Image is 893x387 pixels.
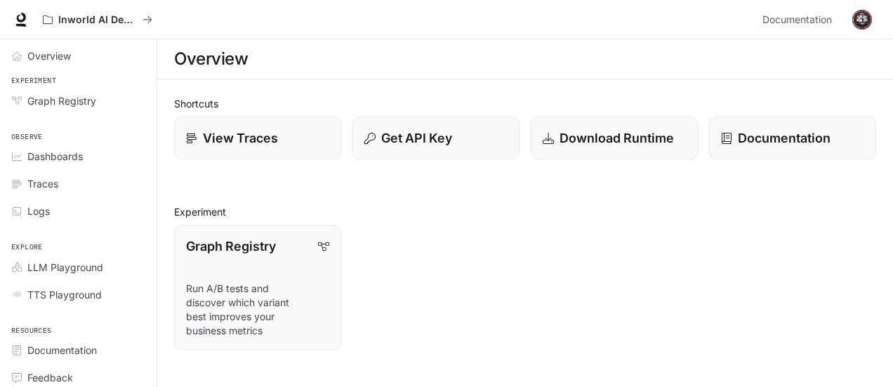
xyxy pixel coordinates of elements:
a: Graph Registry [6,88,151,113]
p: Inworld AI Demos [58,14,137,26]
p: Graph Registry [186,237,276,256]
a: Overview [6,44,151,68]
a: Graph RegistryRun A/B tests and discover which variant best improves your business metrics [174,225,341,350]
button: Get API Key [352,117,520,159]
button: All workspaces [37,6,159,34]
button: User avatar [848,6,876,34]
span: Traces [27,176,58,191]
a: Traces [6,171,151,196]
a: View Traces [174,117,341,159]
a: TTS Playground [6,282,151,307]
span: Overview [27,48,71,63]
img: User avatar [852,10,872,29]
a: LLM Playground [6,255,151,280]
h2: Experiment [174,204,876,219]
span: Feedback [27,370,73,385]
p: Documentation [738,129,831,147]
p: Get API Key [381,129,452,147]
a: Documentation [6,338,151,362]
h2: Shortcuts [174,96,876,111]
a: Documentation [709,117,876,159]
span: Logs [27,204,50,218]
span: TTS Playground [27,287,102,302]
a: Documentation [757,6,842,34]
p: Download Runtime [560,129,674,147]
a: Download Runtime [531,117,698,159]
span: LLM Playground [27,260,103,275]
a: Dashboards [6,144,151,169]
p: View Traces [203,129,278,147]
p: Run A/B tests and discover which variant best improves your business metrics [186,282,329,338]
span: Graph Registry [27,93,96,108]
span: Documentation [27,343,97,358]
span: Documentation [762,11,832,29]
span: Dashboards [27,149,83,164]
h1: Overview [174,45,248,73]
a: Logs [6,199,151,223]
